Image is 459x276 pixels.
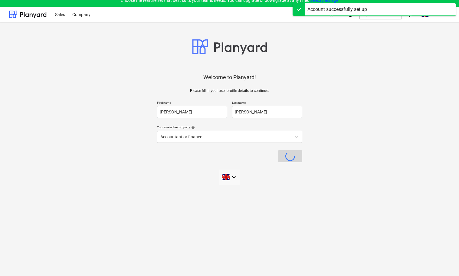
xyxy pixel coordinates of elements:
a: Company [69,7,94,22]
span: help [190,126,195,129]
div: Account successfully set up [307,6,367,13]
input: Last name [232,106,302,118]
a: Sales [51,7,69,22]
input: First name [157,106,227,118]
p: Last name [232,101,302,106]
i: keyboard_arrow_down [230,173,238,181]
p: Welcome to Planyard! [203,74,256,81]
p: Please fill in your user profile details to continue. [190,88,269,93]
iframe: Chat Widget [429,247,459,276]
div: Your role in the company [157,125,302,129]
p: First name [157,101,227,106]
div: Sales [51,6,69,22]
div: Company [69,6,94,22]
